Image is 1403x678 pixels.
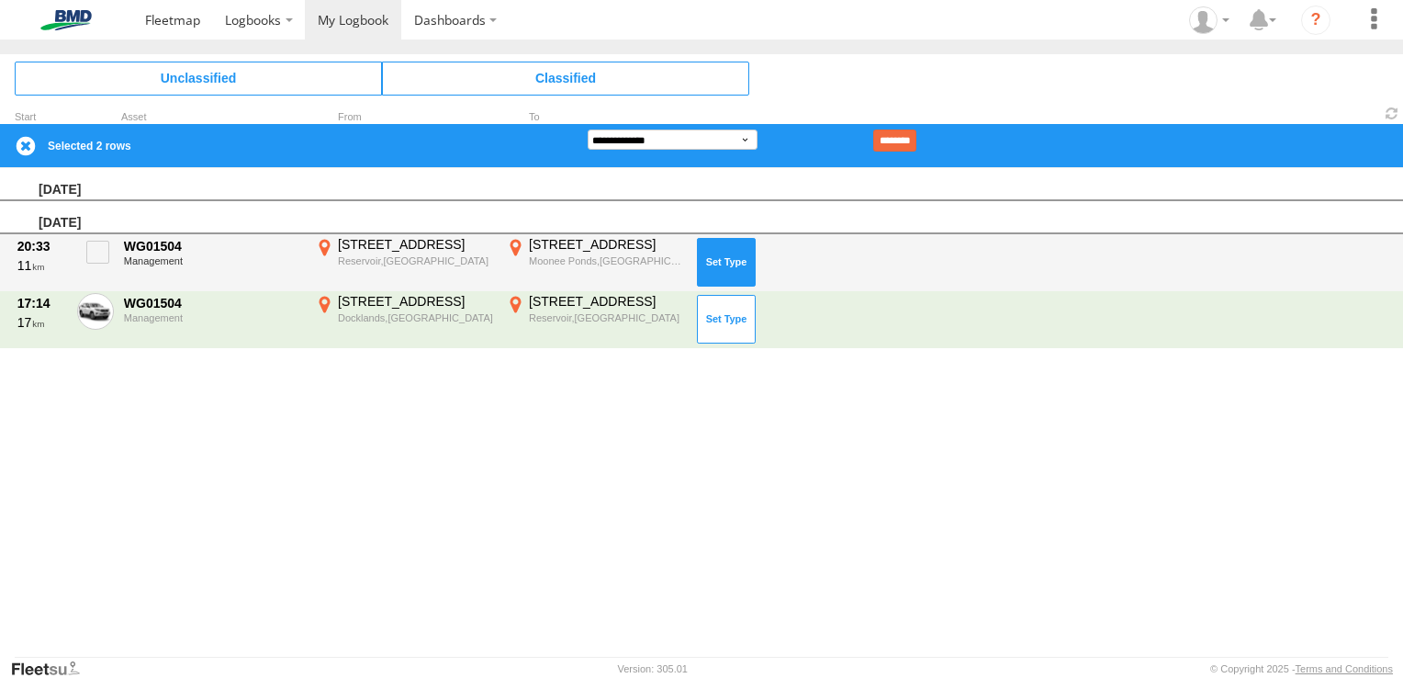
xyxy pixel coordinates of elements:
[529,236,684,253] div: [STREET_ADDRESS]
[503,236,687,289] label: Click to View Event Location
[1183,6,1236,34] div: John Spicuglia
[121,113,305,122] div: Asset
[17,238,67,254] div: 20:33
[338,293,493,310] div: [STREET_ADDRESS]
[15,135,37,157] label: Clear Selection
[124,295,302,311] div: WG01504
[338,254,493,267] div: Reservoir,[GEOGRAPHIC_DATA]
[17,314,67,331] div: 17
[17,257,67,274] div: 11
[10,660,95,678] a: Visit our Website
[15,62,382,95] span: Click to view Unclassified Trips
[529,254,684,267] div: Moonee Ponds,[GEOGRAPHIC_DATA]
[1381,105,1403,122] span: Refresh
[1301,6,1330,35] i: ?
[312,293,496,346] label: Click to View Event Location
[15,113,70,122] div: Click to Sort
[697,295,756,343] button: Click to Set
[338,236,493,253] div: [STREET_ADDRESS]
[529,311,684,324] div: Reservoir,[GEOGRAPHIC_DATA]
[503,113,687,122] div: To
[697,238,756,286] button: Click to Set
[1296,663,1393,674] a: Terms and Conditions
[382,62,749,95] span: Click to view Classified Trips
[124,312,302,323] div: Management
[312,113,496,122] div: From
[17,295,67,311] div: 17:14
[338,311,493,324] div: Docklands,[GEOGRAPHIC_DATA]
[1210,663,1393,674] div: © Copyright 2025 -
[618,663,688,674] div: Version: 305.01
[18,10,114,30] img: bmd-logo.svg
[124,255,302,266] div: Management
[312,236,496,289] label: Click to View Event Location
[503,293,687,346] label: Click to View Event Location
[529,293,684,310] div: [STREET_ADDRESS]
[124,238,302,254] div: WG01504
